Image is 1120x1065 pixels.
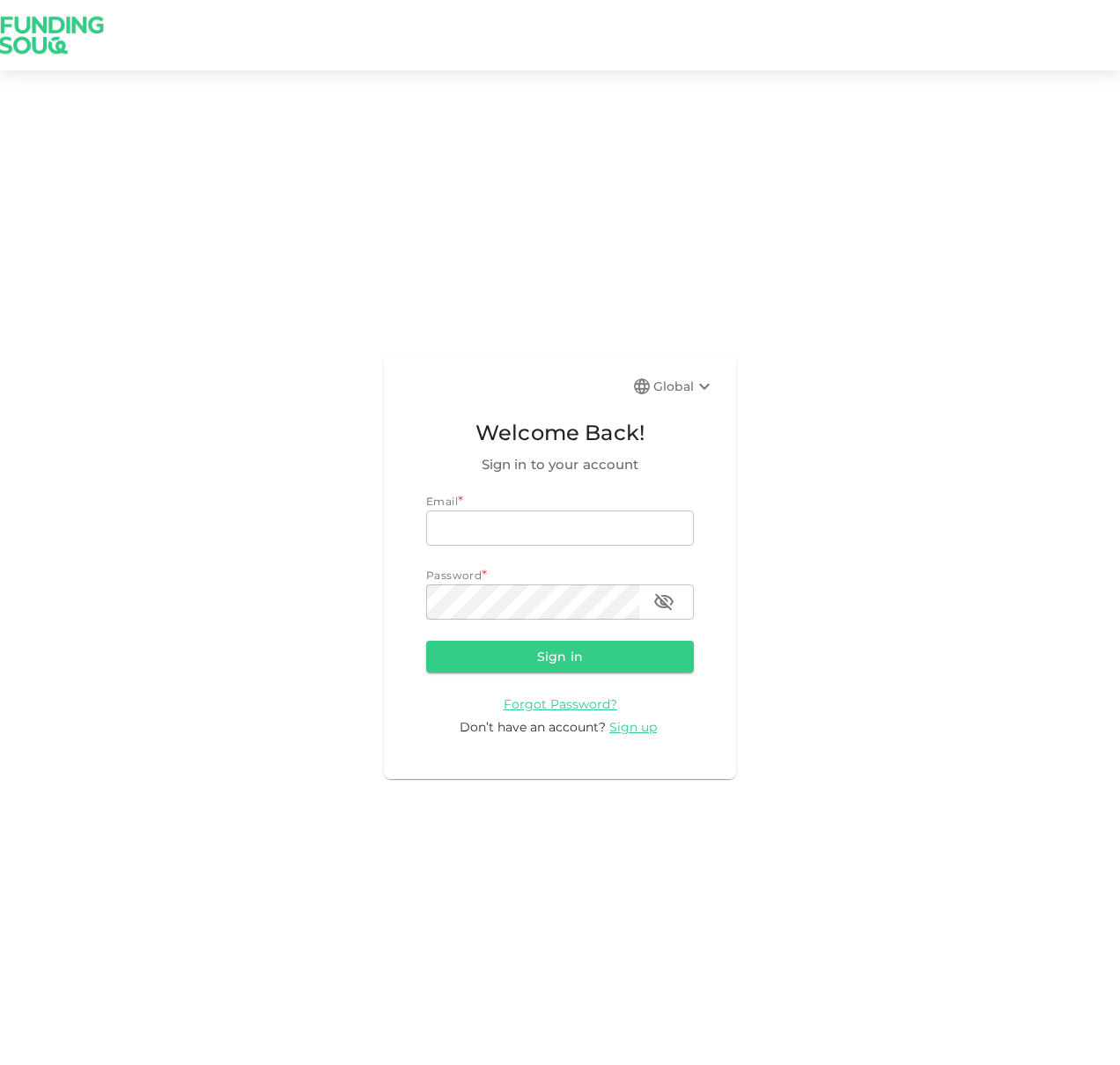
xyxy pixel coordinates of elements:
[426,454,694,475] span: Sign in to your account
[426,416,694,450] span: Welcome Back!
[426,495,458,508] span: Email
[426,510,694,546] input: email
[609,719,657,735] span: Sign up
[426,641,694,672] button: Sign in
[426,569,482,582] span: Password
[504,696,617,712] span: Forgot Password?
[504,695,617,712] a: Forgot Password?
[426,584,639,620] input: password
[460,719,606,735] span: Don’t have an account?
[653,376,715,397] div: Global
